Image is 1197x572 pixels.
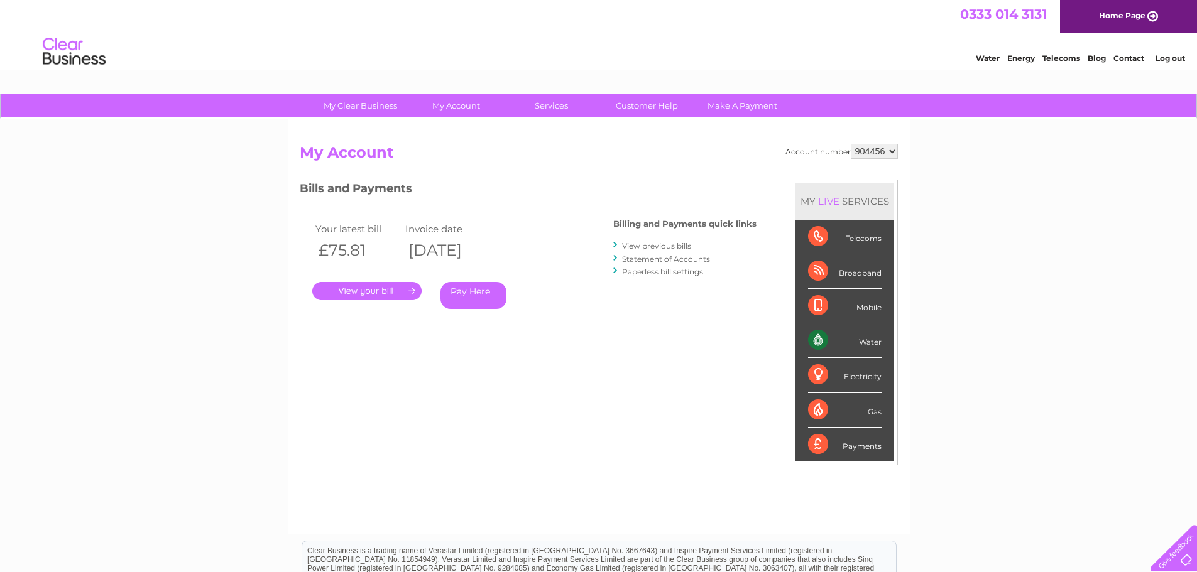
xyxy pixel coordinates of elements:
[785,144,898,159] div: Account number
[960,6,1047,22] a: 0333 014 3131
[808,220,882,254] div: Telecoms
[976,53,1000,63] a: Water
[42,33,106,71] img: logo.png
[808,393,882,428] div: Gas
[808,428,882,461] div: Payments
[404,94,508,117] a: My Account
[1042,53,1080,63] a: Telecoms
[622,241,691,251] a: View previous bills
[816,195,842,207] div: LIVE
[622,254,710,264] a: Statement of Accounts
[300,180,757,202] h3: Bills and Payments
[312,237,403,263] th: £75.81
[808,323,882,358] div: Water
[1113,53,1144,63] a: Contact
[613,219,757,229] h4: Billing and Payments quick links
[312,282,422,300] a: .
[312,220,403,237] td: Your latest bill
[808,358,882,392] div: Electricity
[795,183,894,219] div: MY SERVICES
[1088,53,1106,63] a: Blog
[1007,53,1035,63] a: Energy
[500,94,603,117] a: Services
[402,220,493,237] td: Invoice date
[402,237,493,263] th: [DATE]
[300,144,898,168] h2: My Account
[595,94,699,117] a: Customer Help
[691,94,794,117] a: Make A Payment
[440,282,506,309] a: Pay Here
[1156,53,1185,63] a: Log out
[302,7,896,61] div: Clear Business is a trading name of Verastar Limited (registered in [GEOGRAPHIC_DATA] No. 3667643...
[808,254,882,289] div: Broadband
[309,94,412,117] a: My Clear Business
[622,267,703,276] a: Paperless bill settings
[808,289,882,323] div: Mobile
